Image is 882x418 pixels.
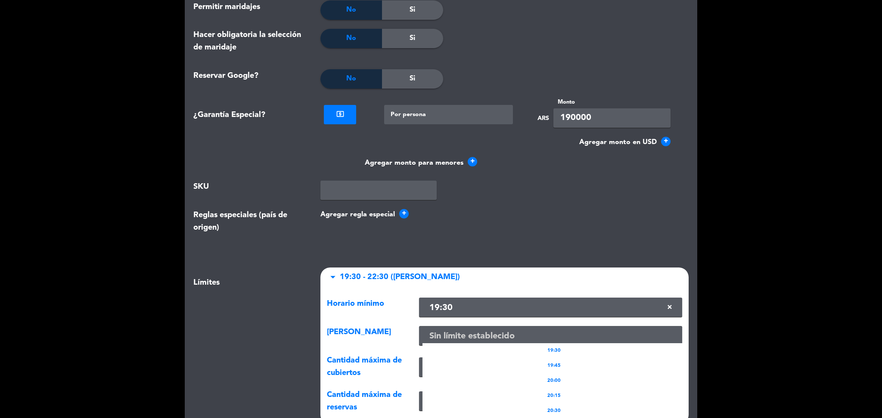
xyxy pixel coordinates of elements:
[327,271,339,283] span: arrow_drop_down
[547,407,561,415] span: 20:30
[327,300,384,307] span: Horario mínimo
[537,114,549,123] div: ARS
[193,181,209,194] span: SKU
[410,4,415,15] span: Si
[547,362,561,370] span: 19:45
[193,29,307,54] span: Hacer obligatoria la selección de maridaje
[365,157,477,169] button: Agregar monto para menores+
[410,33,415,44] span: Si
[346,33,356,44] span: No
[327,357,402,377] span: Cantidad máxima de cubiertos
[419,391,682,411] input: Sin límite establecido
[327,328,391,336] span: [PERSON_NAME]
[547,347,561,355] span: 19:30
[468,157,477,166] span: +
[320,209,689,220] button: Agregar regla especial+
[193,109,265,121] span: ¿Garantía Especial?
[193,70,258,82] span: Reservar Google?
[399,209,409,218] span: +
[327,391,402,411] span: Cantidad máxima de reservas
[667,303,674,315] span: Clear all
[547,377,561,385] span: 20:00
[419,357,682,377] input: Sin límite establecido
[340,271,460,283] span: 19:30 - 22:30 ([PERSON_NAME])
[579,137,671,148] button: Agregar monto en USD+
[193,209,307,234] span: Reglas especiales (país de origen)
[410,73,415,84] span: Si
[661,137,671,146] span: +
[346,73,356,84] span: No
[193,1,260,13] span: Permitir maridajes
[547,392,561,400] span: 20:15
[553,98,671,107] label: Monto
[346,4,356,15] span: No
